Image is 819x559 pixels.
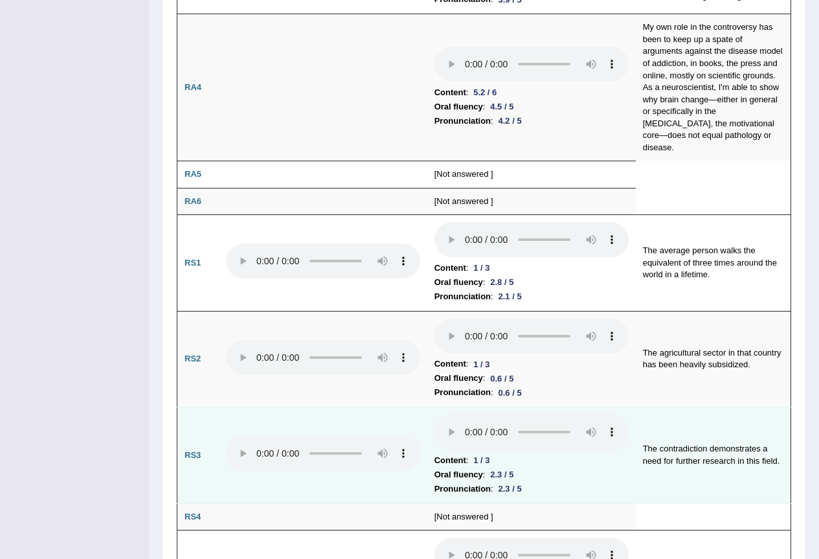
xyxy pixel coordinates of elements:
li: : [434,482,629,496]
b: Content [434,453,466,468]
li: : [434,290,629,304]
b: Content [434,86,466,100]
div: 1 / 3 [468,453,495,467]
div: 5.2 / 6 [468,86,502,99]
td: The average person walks the equivalent of three times around the world in a lifetime. [636,215,791,312]
b: RS2 [185,354,201,363]
li: : [434,385,629,400]
b: RS4 [185,512,201,521]
li: : [434,86,629,100]
b: Pronunciation [434,114,491,128]
div: 1 / 3 [468,261,495,275]
li: : [434,100,629,114]
div: 0.6 / 5 [485,372,519,385]
div: 2.8 / 5 [485,275,519,289]
div: 4.5 / 5 [485,100,519,113]
b: RA5 [185,169,201,179]
b: RS1 [185,258,201,268]
div: 2.3 / 5 [493,482,527,496]
div: 4.2 / 5 [493,114,527,128]
b: Oral fluency [434,371,483,385]
b: Oral fluency [434,275,483,290]
div: 0.6 / 5 [493,386,527,400]
div: 2.1 / 5 [493,290,527,303]
b: Content [434,261,466,275]
b: Pronunciation [434,385,491,400]
li: : [434,453,629,468]
b: Oral fluency [434,468,483,482]
td: [Not answered ] [427,503,636,530]
li: : [434,468,629,482]
b: RA6 [185,196,201,206]
td: [Not answered ] [427,188,636,215]
li: : [434,114,629,128]
div: 1 / 3 [468,358,495,371]
li: : [434,357,629,371]
b: RA4 [185,82,201,92]
li: : [434,261,629,275]
li: : [434,371,629,385]
b: RS3 [185,450,201,460]
td: My own role in the controversy has been to keep up a spate of arguments against the disease model... [636,14,791,161]
b: Oral fluency [434,100,483,114]
td: [Not answered ] [427,161,636,188]
div: 2.3 / 5 [485,468,519,481]
td: The contradiction demonstrates a need for further research in this field. [636,407,791,504]
li: : [434,275,629,290]
b: Content [434,357,466,371]
td: The agricultural sector in that country has been heavily subsidized. [636,311,791,407]
b: Pronunciation [434,482,491,496]
b: Pronunciation [434,290,491,304]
